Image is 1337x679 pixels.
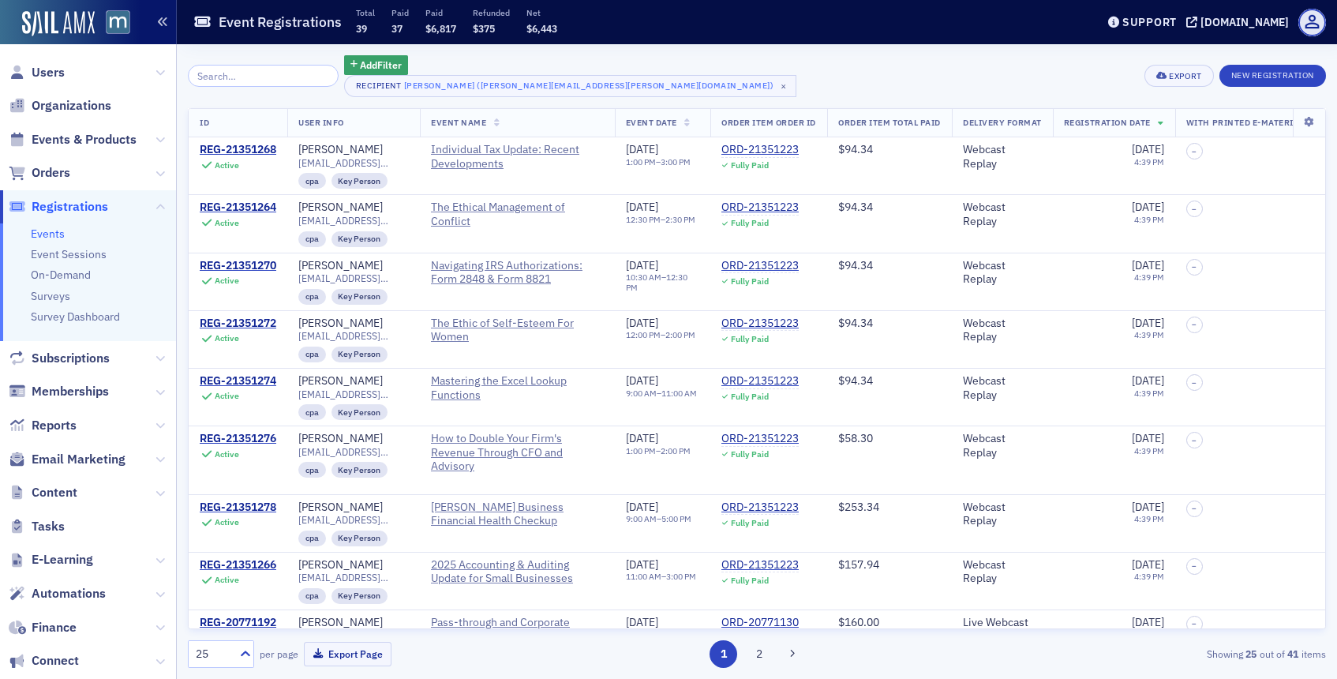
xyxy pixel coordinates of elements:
[298,572,409,583] span: [EMAIL_ADDRESS][PERSON_NAME][DOMAIN_NAME]
[1132,500,1164,514] span: [DATE]
[665,214,695,225] time: 2:30 PM
[1134,445,1164,456] time: 4:39 PM
[331,588,388,604] div: Key Person
[431,616,604,643] span: Pass-through and Corporate Annual Tax Update
[298,501,383,515] a: [PERSON_NAME]
[626,214,661,225] time: 12:30 PM
[1186,17,1294,28] button: [DOMAIN_NAME]
[721,143,799,157] a: ORD-21351223
[626,445,656,456] time: 1:00 PM
[731,576,769,586] div: Fully Paid
[963,558,1042,586] div: Webcast Replay
[626,615,658,629] span: [DATE]
[721,201,799,215] div: ORD-21351223
[626,500,658,514] span: [DATE]
[838,373,873,388] span: $94.34
[200,317,276,331] a: REG-21351272
[963,143,1042,171] div: Webcast Replay
[298,157,409,169] span: [EMAIL_ADDRESS][PERSON_NAME][DOMAIN_NAME]
[200,201,276,215] div: REG-21351264
[963,259,1042,287] div: Webcast Replay
[9,64,65,81] a: Users
[200,432,276,446] a: REG-21351276
[838,500,879,514] span: $253.34
[298,231,326,247] div: cpa
[731,518,769,528] div: Fully Paid
[838,557,879,572] span: $157.94
[626,446,691,456] div: –
[31,268,91,282] a: On-Demand
[431,432,604,474] a: How to Double Your Firm's Revenue Through CFO and Advisory
[963,501,1042,528] div: Webcast Replay
[731,160,769,171] div: Fully Paid
[215,517,239,527] div: Active
[838,200,873,214] span: $94.34
[298,347,326,362] div: cpa
[721,616,799,630] a: ORD-20771130
[661,513,691,524] time: 5:00 PM
[1132,316,1164,330] span: [DATE]
[360,58,402,72] span: Add Filter
[32,131,137,148] span: Events & Products
[626,388,657,399] time: 9:00 AM
[32,198,108,216] span: Registrations
[431,558,604,586] a: 2025 Accounting & Auditing Update for Small Businesses
[1192,204,1197,214] span: –
[1169,72,1201,81] div: Export
[963,201,1042,228] div: Webcast Replay
[32,585,106,602] span: Automations
[298,173,326,189] div: cpa
[32,164,70,182] span: Orders
[1186,117,1309,128] span: With Printed E-Materials
[666,571,696,582] time: 3:00 PM
[431,143,604,171] a: Individual Tax Update: Recent Developments
[298,616,383,630] a: [PERSON_NAME]
[200,558,276,572] a: REG-21351266
[32,652,79,670] span: Connect
[404,77,774,93] div: [PERSON_NAME] ([PERSON_NAME][EMAIL_ADDRESS][PERSON_NAME][DOMAIN_NAME])
[721,501,799,515] div: ORD-21351223
[838,615,879,629] span: $160.00
[431,259,604,287] a: Navigating IRS Authorizations: Form 2848 & Form 8821
[1192,262,1197,272] span: –
[9,619,77,636] a: Finance
[9,164,70,182] a: Orders
[431,501,604,528] a: [PERSON_NAME] Business Financial Health Checkup
[298,374,383,388] div: [PERSON_NAME]
[431,501,604,528] span: Walter Haig's Business Financial Health Checkup
[626,215,695,225] div: –
[626,329,661,340] time: 12:00 PM
[32,518,65,535] span: Tasks
[838,142,873,156] span: $94.34
[356,81,402,91] div: Recipient
[9,551,93,568] a: E-Learning
[661,156,691,167] time: 3:00 PM
[219,13,342,32] h1: Event Registrations
[356,22,367,35] span: 39
[260,647,298,661] label: per page
[1134,156,1164,167] time: 4:39 PM
[661,445,691,456] time: 2:00 PM
[626,272,687,293] time: 12:30 PM
[1134,272,1164,283] time: 4:39 PM
[200,501,276,515] div: REG-21351278
[9,417,77,434] a: Reports
[661,388,697,399] time: 11:00 AM
[957,647,1326,661] div: Showing out of items
[963,374,1042,402] div: Webcast Replay
[626,272,700,293] div: –
[1285,647,1301,661] strong: 41
[1132,200,1164,214] span: [DATE]
[32,451,125,468] span: Email Marketing
[838,316,873,330] span: $94.34
[1064,117,1151,128] span: Registration Date
[721,317,799,331] a: ORD-21351223
[215,449,239,460] div: Active
[731,334,769,344] div: Fully Paid
[431,374,604,402] a: Mastering the Excel Lookup Functions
